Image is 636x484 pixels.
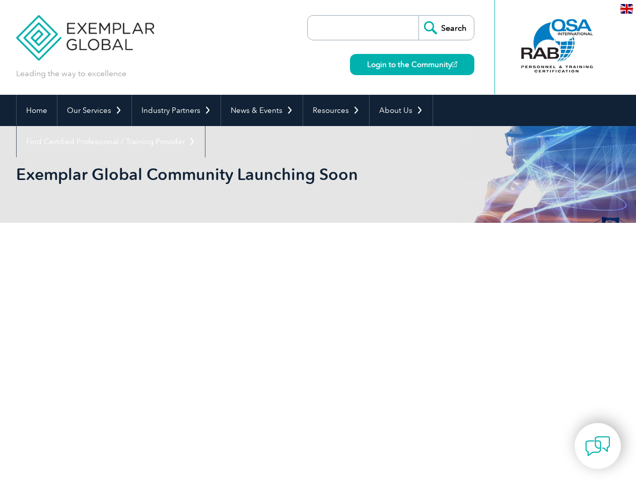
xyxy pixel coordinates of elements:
a: News & Events [221,95,303,126]
a: Find Certified Professional / Training Provider [17,126,205,157]
a: About Us [370,95,433,126]
h2: Exemplar Global Community Launching Soon [16,166,439,183]
a: Our Services [57,95,131,126]
img: open_square.png [452,62,457,67]
a: Resources [303,95,369,126]
a: Login to the Community [350,54,474,75]
input: Search [418,16,474,40]
a: Industry Partners [132,95,221,126]
img: contact-chat.png [585,434,610,459]
p: Leading the way to excellence [16,68,126,79]
img: en [620,4,633,14]
a: Home [17,95,57,126]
